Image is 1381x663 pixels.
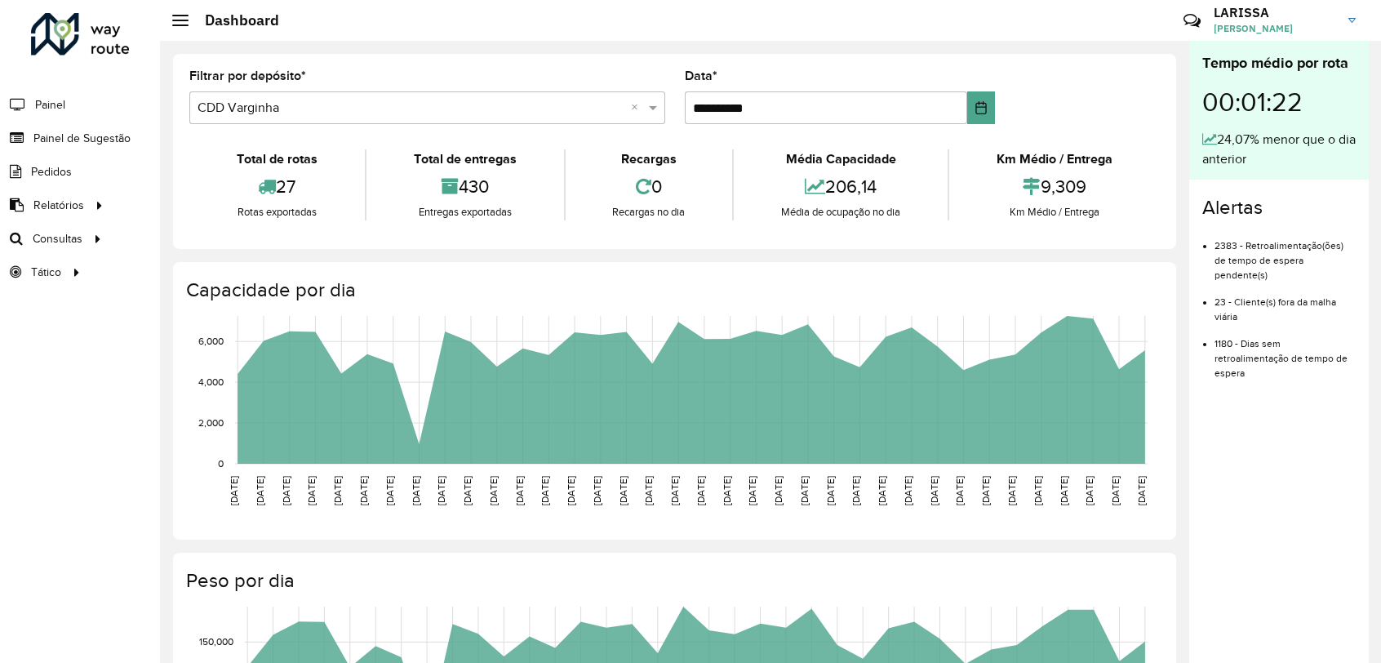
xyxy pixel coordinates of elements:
[1202,52,1356,74] div: Tempo médio por rota
[193,149,361,169] div: Total de rotas
[953,204,1156,220] div: Km Médio / Entrega
[903,476,913,505] text: [DATE]
[799,476,810,505] text: [DATE]
[1084,476,1095,505] text: [DATE]
[1202,74,1356,130] div: 00:01:22
[747,476,757,505] text: [DATE]
[954,476,965,505] text: [DATE]
[1214,226,1356,283] li: 2383 - Retroalimentação(ões) de tempo de espera pendente(s)
[371,149,560,169] div: Total de entregas
[1214,324,1356,380] li: 1180 - Dias sem retroalimentação de tempo de espera
[371,169,560,204] div: 430
[189,11,279,29] h2: Dashboard
[186,278,1160,302] h4: Capacidade por dia
[540,476,550,505] text: [DATE]
[738,204,944,220] div: Média de ocupação no dia
[988,5,1159,49] div: Críticas? Dúvidas? Elogios? Sugestões? Entre em contato conosco!
[570,149,729,169] div: Recargas
[198,376,224,387] text: 4,000
[953,169,1156,204] div: 9,309
[193,169,361,204] div: 27
[685,66,717,86] label: Data
[31,163,72,180] span: Pedidos
[695,476,706,505] text: [DATE]
[566,476,576,505] text: [DATE]
[199,636,233,647] text: 150,000
[33,130,131,147] span: Painel de Sugestão
[738,149,944,169] div: Média Capacidade
[1032,476,1043,505] text: [DATE]
[35,96,65,113] span: Painel
[877,476,887,505] text: [DATE]
[462,476,473,505] text: [DATE]
[332,476,343,505] text: [DATE]
[1202,130,1356,169] div: 24,07% menor que o dia anterior
[1214,283,1356,324] li: 23 - Cliente(s) fora da malha viária
[980,476,991,505] text: [DATE]
[384,476,395,505] text: [DATE]
[1136,476,1147,505] text: [DATE]
[255,476,265,505] text: [DATE]
[1110,476,1121,505] text: [DATE]
[1175,3,1210,38] a: Contato Rápido
[643,476,654,505] text: [DATE]
[669,476,680,505] text: [DATE]
[967,91,995,124] button: Choose Date
[773,476,784,505] text: [DATE]
[186,569,1160,593] h4: Peso por dia
[722,476,732,505] text: [DATE]
[929,476,939,505] text: [DATE]
[306,476,317,505] text: [DATE]
[193,204,361,220] div: Rotas exportadas
[436,476,446,505] text: [DATE]
[618,476,628,505] text: [DATE]
[738,169,944,204] div: 206,14
[1202,196,1356,220] h4: Alertas
[218,458,224,469] text: 0
[198,336,224,346] text: 6,000
[411,476,421,505] text: [DATE]
[198,417,224,428] text: 2,000
[953,149,1156,169] div: Km Médio / Entrega
[33,197,84,214] span: Relatórios
[281,476,291,505] text: [DATE]
[631,98,645,118] span: Clear all
[488,476,499,505] text: [DATE]
[31,264,61,281] span: Tático
[1214,21,1336,36] span: [PERSON_NAME]
[1214,5,1336,20] h3: LARISSA
[1059,476,1069,505] text: [DATE]
[229,476,239,505] text: [DATE]
[371,204,560,220] div: Entregas exportadas
[592,476,602,505] text: [DATE]
[570,204,729,220] div: Recargas no dia
[825,476,836,505] text: [DATE]
[358,476,369,505] text: [DATE]
[514,476,525,505] text: [DATE]
[850,476,861,505] text: [DATE]
[33,230,82,247] span: Consultas
[1006,476,1017,505] text: [DATE]
[570,169,729,204] div: 0
[189,66,306,86] label: Filtrar por depósito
